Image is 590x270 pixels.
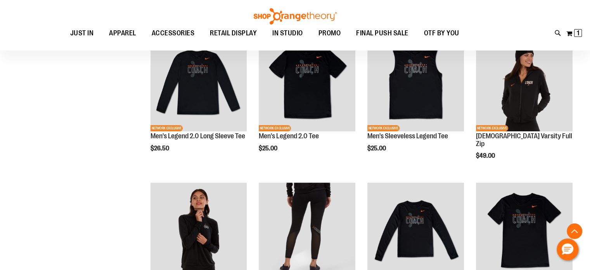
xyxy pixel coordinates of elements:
span: 1 [577,29,580,37]
span: NETWORK EXCLUSIVE [476,125,508,131]
img: OTF Ladies Coach FA23 Varsity Full Zip - Black primary image [476,35,573,131]
a: [DEMOGRAPHIC_DATA] Varsity Full Zip [476,132,572,148]
span: JUST IN [70,24,94,42]
a: Men's Sleeveless Legend Tee [367,132,448,140]
span: NETWORK EXCLUSIVE [259,125,291,131]
span: $25.00 [259,145,279,152]
a: IN STUDIO [265,24,311,42]
button: Hello, have a question? Let’s chat. [557,239,578,260]
img: OTF Mens Coach FA23 Legend 2.0 LS Tee - Black primary image [151,35,247,131]
span: $49.00 [476,152,496,159]
a: RETAIL DISPLAY [202,24,265,42]
span: PROMO [318,24,341,42]
a: Men's Legend 2.0 Long Sleeve Tee [151,132,245,140]
span: $26.50 [151,145,170,152]
span: OTF BY YOU [424,24,459,42]
a: Men's Legend 2.0 Tee [259,132,318,140]
span: NETWORK EXCLUSIVE [367,125,400,131]
img: OTF Mens Coach FA23 Legend 2.0 SS Tee - Black primary image [259,35,355,131]
img: Shop Orangetheory [253,8,338,24]
span: NETWORK EXCLUSIVE [151,125,183,131]
span: ACCESSORIES [152,24,195,42]
a: OTF Mens Coach FA23 Legend 2.0 SS Tee - Black primary imageNETWORK EXCLUSIVE [259,35,355,132]
span: APPAREL [109,24,136,42]
a: JUST IN [62,24,102,42]
span: $25.00 [367,145,387,152]
a: APPAREL [101,24,144,42]
span: FINAL PUSH SALE [356,24,408,42]
a: OTF Ladies Coach FA23 Varsity Full Zip - Black primary imageNETWORK EXCLUSIVE [476,35,573,132]
button: Back To Top [567,223,582,239]
div: product [255,31,359,172]
img: OTF Mens Coach FA23 Legend Sleeveless Tee - Black primary image [367,35,464,131]
div: product [147,31,251,172]
a: ACCESSORIES [144,24,202,42]
a: PROMO [311,24,349,42]
div: product [472,31,576,179]
div: product [363,31,468,172]
span: RETAIL DISPLAY [210,24,257,42]
a: FINAL PUSH SALE [348,24,416,42]
a: OTF Mens Coach FA23 Legend Sleeveless Tee - Black primary imageNETWORK EXCLUSIVE [367,35,464,132]
a: OTF BY YOU [416,24,467,42]
a: OTF Mens Coach FA23 Legend 2.0 LS Tee - Black primary imageNETWORK EXCLUSIVE [151,35,247,132]
span: IN STUDIO [272,24,303,42]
